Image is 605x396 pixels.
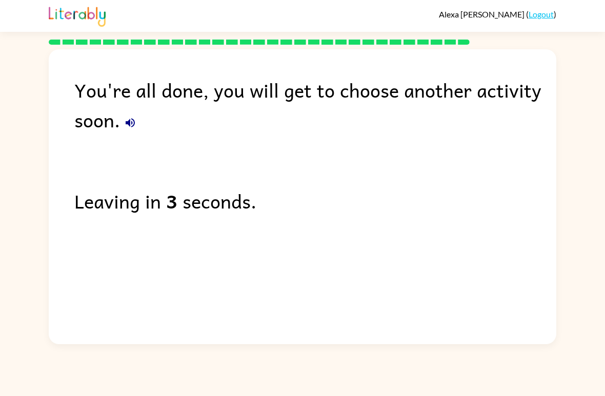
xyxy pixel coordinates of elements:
[74,186,556,216] div: Leaving in seconds.
[49,4,106,27] img: Literably
[529,9,554,19] a: Logout
[439,9,526,19] span: Alexa [PERSON_NAME]
[439,9,556,19] div: ( )
[74,75,556,135] div: You're all done, you will get to choose another activity soon.
[166,186,177,216] b: 3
